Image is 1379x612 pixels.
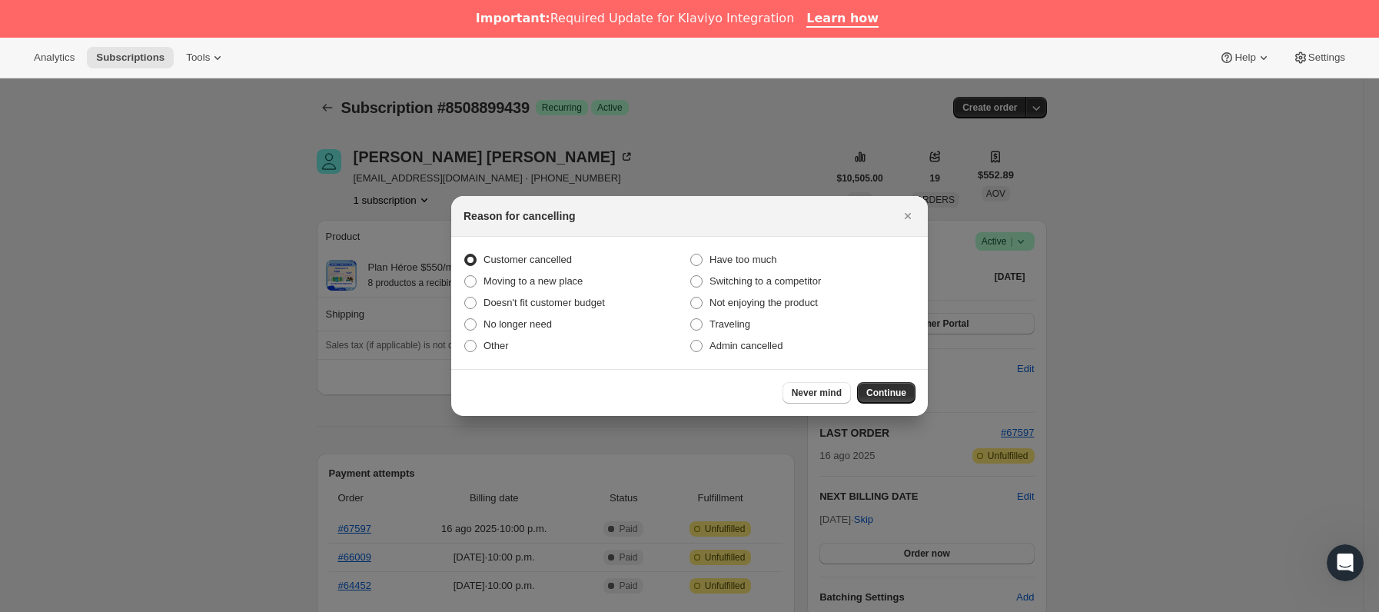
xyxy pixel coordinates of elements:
[87,47,174,68] button: Subscriptions
[806,11,879,28] a: Learn how
[96,52,164,64] span: Subscriptions
[34,52,75,64] span: Analytics
[1327,544,1364,581] iframe: Intercom live chat
[464,208,575,224] h2: Reason for cancelling
[483,254,572,265] span: Customer cancelled
[1210,47,1280,68] button: Help
[783,382,851,404] button: Never mind
[709,318,750,330] span: Traveling
[792,387,842,399] span: Never mind
[476,11,794,26] div: Required Update for Klaviyo Integration
[857,382,915,404] button: Continue
[177,47,234,68] button: Tools
[476,11,550,25] b: Important:
[483,340,509,351] span: Other
[709,340,783,351] span: Admin cancelled
[25,47,84,68] button: Analytics
[1234,52,1255,64] span: Help
[709,297,818,308] span: Not enjoying the product
[186,52,210,64] span: Tools
[1308,52,1345,64] span: Settings
[483,275,583,287] span: Moving to a new place
[866,387,906,399] span: Continue
[709,275,821,287] span: Switching to a competitor
[897,205,919,227] button: Cerrar
[483,297,605,308] span: Doesn't fit customer budget
[709,254,776,265] span: Have too much
[1284,47,1354,68] button: Settings
[483,318,552,330] span: No longer need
